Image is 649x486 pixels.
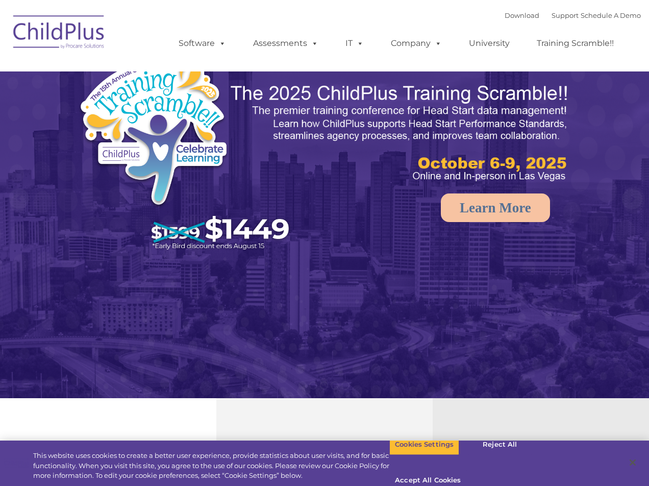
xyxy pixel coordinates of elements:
[8,8,110,59] img: ChildPlus by Procare Solutions
[527,33,624,54] a: Training Scramble!!
[168,33,236,54] a: Software
[243,33,329,54] a: Assessments
[33,451,389,481] div: This website uses cookies to create a better user experience, provide statistics about user visit...
[441,193,550,222] a: Learn More
[468,434,532,455] button: Reject All
[621,451,644,474] button: Close
[459,33,520,54] a: University
[581,11,641,19] a: Schedule A Demo
[142,109,185,117] span: Phone number
[389,434,459,455] button: Cookies Settings
[381,33,452,54] a: Company
[552,11,579,19] a: Support
[335,33,374,54] a: IT
[505,11,539,19] a: Download
[142,67,173,75] span: Last name
[505,11,641,19] font: |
